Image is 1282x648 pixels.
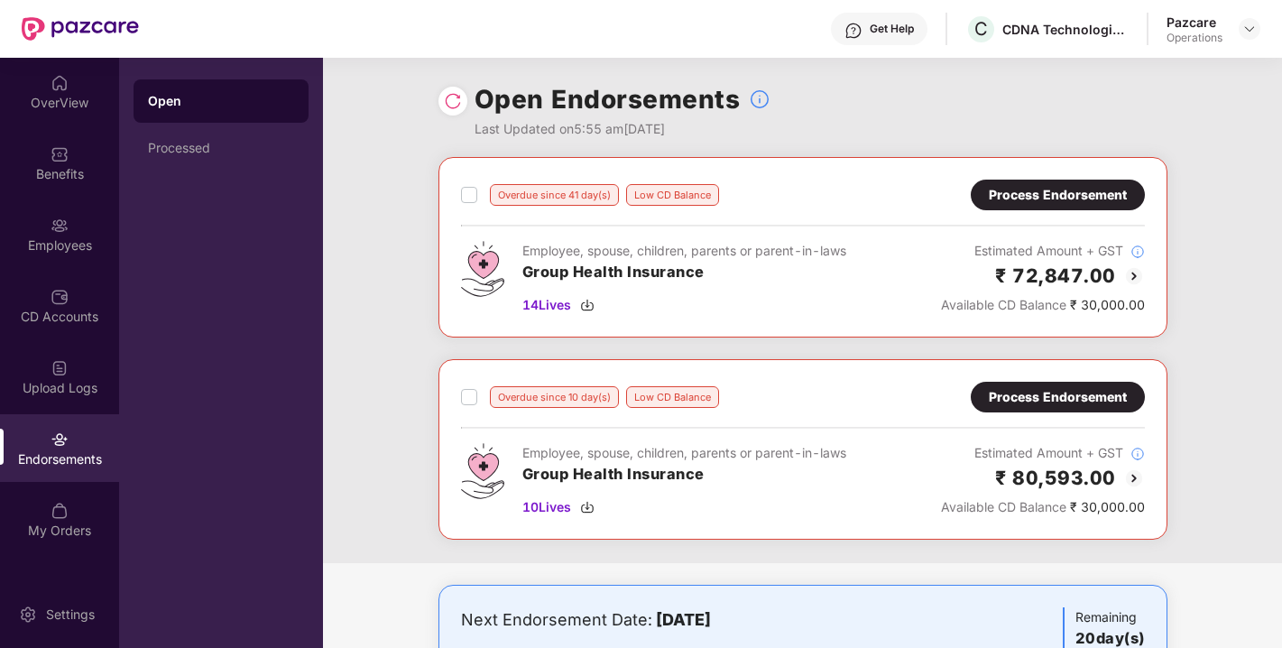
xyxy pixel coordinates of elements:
img: svg+xml;base64,PHN2ZyBpZD0iRW5kb3JzZW1lbnRzIiB4bWxucz0iaHR0cDovL3d3dy53My5vcmcvMjAwMC9zdmciIHdpZH... [51,430,69,449]
div: Next Endorsement Date: [461,607,906,633]
div: Overdue since 41 day(s) [490,184,619,206]
div: Employee, spouse, children, parents or parent-in-laws [522,443,846,463]
div: Last Updated on 5:55 am[DATE] [475,119,771,139]
div: Estimated Amount + GST [941,241,1145,261]
div: ₹ 30,000.00 [941,497,1145,517]
img: svg+xml;base64,PHN2ZyBpZD0iQmFjay0yMHgyMCIgeG1sbnM9Imh0dHA6Ly93d3cudzMub3JnLzIwMDAvc3ZnIiB3aWR0aD... [1123,265,1145,287]
img: New Pazcare Logo [22,17,139,41]
h2: ₹ 72,847.00 [995,261,1116,291]
b: [DATE] [656,610,711,629]
div: Get Help [870,22,914,36]
img: svg+xml;base64,PHN2ZyBpZD0iQmFjay0yMHgyMCIgeG1sbnM9Imh0dHA6Ly93d3cudzMub3JnLzIwMDAvc3ZnIiB3aWR0aD... [1123,467,1145,489]
span: 10 Lives [522,497,571,517]
h2: ₹ 80,593.00 [995,463,1116,493]
img: svg+xml;base64,PHN2ZyBpZD0iQmVuZWZpdHMiIHhtbG5zPSJodHRwOi8vd3d3LnczLm9yZy8yMDAwL3N2ZyIgd2lkdGg9Ij... [51,145,69,163]
span: Available CD Balance [941,499,1066,514]
div: Low CD Balance [626,386,719,408]
h1: Open Endorsements [475,79,741,119]
img: svg+xml;base64,PHN2ZyBpZD0iRG93bmxvYWQtMzJ4MzIiIHhtbG5zPSJodHRwOi8vd3d3LnczLm9yZy8yMDAwL3N2ZyIgd2... [580,298,595,312]
div: Estimated Amount + GST [941,443,1145,463]
img: svg+xml;base64,PHN2ZyBpZD0iSW5mb18tXzMyeDMyIiBkYXRhLW5hbWU9IkluZm8gLSAzMngzMiIgeG1sbnM9Imh0dHA6Ly... [749,88,770,110]
div: Process Endorsement [989,387,1127,407]
span: C [974,18,988,40]
img: svg+xml;base64,PHN2ZyBpZD0iRG93bmxvYWQtMzJ4MzIiIHhtbG5zPSJodHRwOi8vd3d3LnczLm9yZy8yMDAwL3N2ZyIgd2... [580,500,595,514]
img: svg+xml;base64,PHN2ZyBpZD0iUmVsb2FkLTMyeDMyIiB4bWxucz0iaHR0cDovL3d3dy53My5vcmcvMjAwMC9zdmciIHdpZH... [444,92,462,110]
img: svg+xml;base64,PHN2ZyBpZD0iSW5mb18tXzMyeDMyIiBkYXRhLW5hbWU9IkluZm8gLSAzMngzMiIgeG1sbnM9Imh0dHA6Ly... [1130,447,1145,461]
img: svg+xml;base64,PHN2ZyBpZD0iSW5mb18tXzMyeDMyIiBkYXRhLW5hbWU9IkluZm8gLSAzMngzMiIgeG1sbnM9Imh0dHA6Ly... [1130,245,1145,259]
img: svg+xml;base64,PHN2ZyBpZD0iVXBsb2FkX0xvZ3MiIGRhdGEtbmFtZT0iVXBsb2FkIExvZ3MiIHhtbG5zPSJodHRwOi8vd3... [51,359,69,377]
img: svg+xml;base64,PHN2ZyBpZD0iRHJvcGRvd24tMzJ4MzIiIHhtbG5zPSJodHRwOi8vd3d3LnczLm9yZy8yMDAwL3N2ZyIgd2... [1242,22,1257,36]
img: svg+xml;base64,PHN2ZyBpZD0iU2V0dGluZy0yMHgyMCIgeG1sbnM9Imh0dHA6Ly93d3cudzMub3JnLzIwMDAvc3ZnIiB3aW... [19,606,37,624]
div: Process Endorsement [989,185,1127,205]
img: svg+xml;base64,PHN2ZyB4bWxucz0iaHR0cDovL3d3dy53My5vcmcvMjAwMC9zdmciIHdpZHRoPSI0Ny43MTQiIGhlaWdodD... [461,443,504,499]
span: Available CD Balance [941,297,1066,312]
div: Processed [148,141,294,155]
span: 14 Lives [522,295,571,315]
div: Low CD Balance [626,184,719,206]
div: Employee, spouse, children, parents or parent-in-laws [522,241,846,261]
div: CDNA Technologies Private Limited [1002,21,1129,38]
h3: Group Health Insurance [522,463,846,486]
div: Overdue since 10 day(s) [490,386,619,408]
div: Open [148,92,294,110]
h3: Group Health Insurance [522,261,846,284]
img: svg+xml;base64,PHN2ZyBpZD0iTXlfT3JkZXJzIiBkYXRhLW5hbWU9Ik15IE9yZGVycyIgeG1sbnM9Imh0dHA6Ly93d3cudz... [51,502,69,520]
img: svg+xml;base64,PHN2ZyBpZD0iSGVscC0zMngzMiIgeG1sbnM9Imh0dHA6Ly93d3cudzMub3JnLzIwMDAvc3ZnIiB3aWR0aD... [844,22,862,40]
div: Settings [41,606,100,624]
div: Pazcare [1167,14,1222,31]
img: svg+xml;base64,PHN2ZyBpZD0iRW1wbG95ZWVzIiB4bWxucz0iaHR0cDovL3d3dy53My5vcmcvMjAwMC9zdmciIHdpZHRoPS... [51,217,69,235]
img: svg+xml;base64,PHN2ZyB4bWxucz0iaHR0cDovL3d3dy53My5vcmcvMjAwMC9zdmciIHdpZHRoPSI0Ny43MTQiIGhlaWdodD... [461,241,504,297]
img: svg+xml;base64,PHN2ZyBpZD0iSG9tZSIgeG1sbnM9Imh0dHA6Ly93d3cudzMub3JnLzIwMDAvc3ZnIiB3aWR0aD0iMjAiIG... [51,74,69,92]
div: ₹ 30,000.00 [941,295,1145,315]
div: Operations [1167,31,1222,45]
img: svg+xml;base64,PHN2ZyBpZD0iQ0RfQWNjb3VudHMiIGRhdGEtbmFtZT0iQ0QgQWNjb3VudHMiIHhtbG5zPSJodHRwOi8vd3... [51,288,69,306]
